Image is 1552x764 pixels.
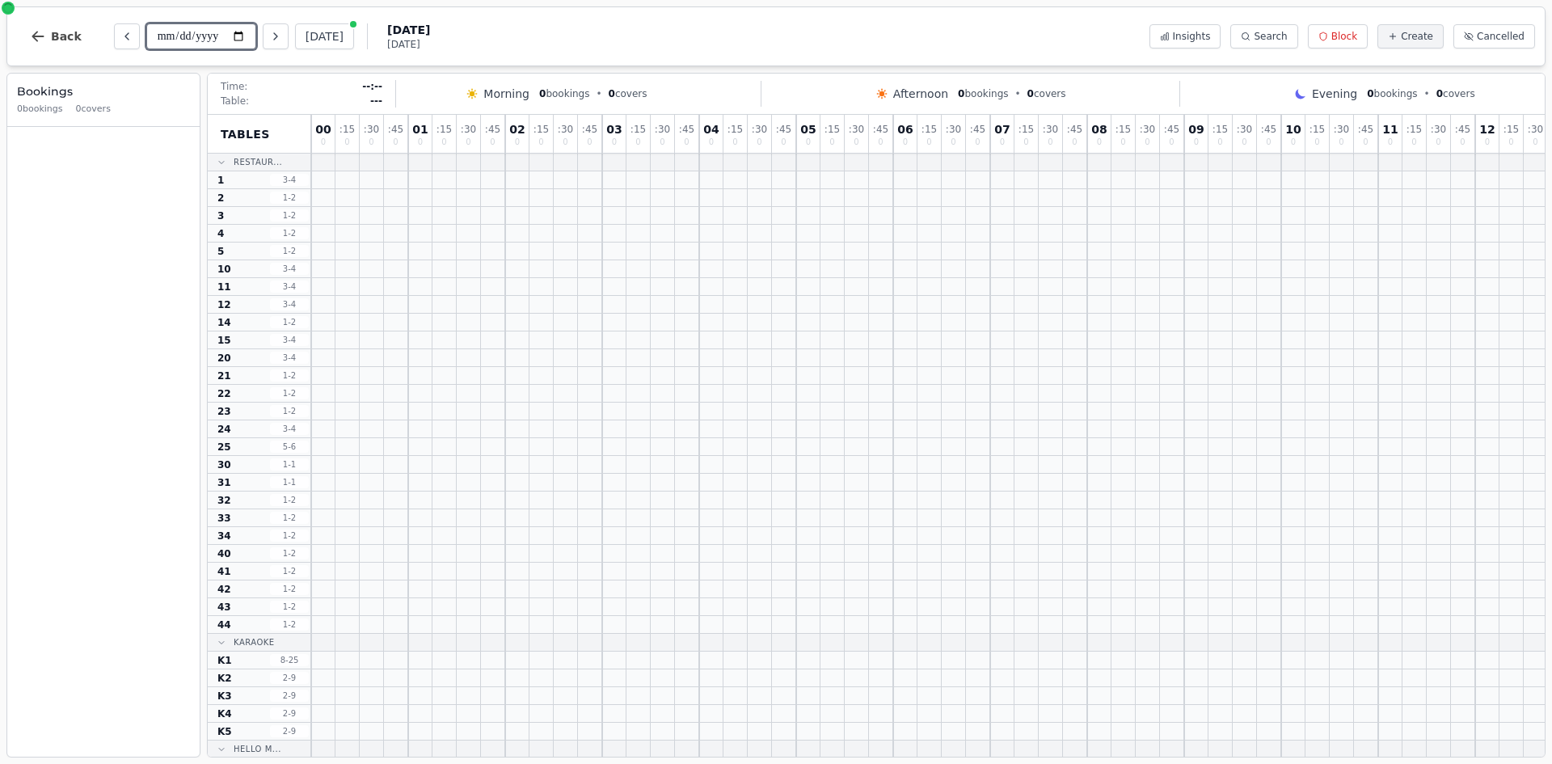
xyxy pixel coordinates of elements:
span: : 45 [1455,125,1470,134]
span: K1 [217,654,232,667]
span: 0 [418,138,423,146]
span: 0 [369,138,373,146]
span: 0 [1411,138,1416,146]
span: • [596,87,601,100]
span: 34 [217,530,231,542]
span: 0 [538,138,543,146]
span: 21 [217,369,231,382]
span: 31 [217,476,231,489]
span: 0 [515,138,520,146]
button: [DATE] [295,23,354,49]
span: : 15 [1406,125,1422,134]
span: 0 [684,138,689,146]
span: 0 [1314,138,1319,146]
span: 0 [635,138,640,146]
span: 1 - 1 [270,458,309,471]
button: Block [1308,24,1368,49]
span: 1 - 2 [270,565,309,577]
span: 0 [1266,138,1271,146]
span: 43 [217,601,231,614]
span: : 15 [1212,125,1228,134]
span: 23 [217,405,231,418]
span: : 45 [970,125,985,134]
span: bookings [539,87,589,100]
button: Next day [263,23,289,49]
span: K2 [217,672,232,685]
span: 10 [217,263,231,276]
span: Cancelled [1477,30,1525,43]
span: 1 - 2 [270,369,309,382]
span: : 45 [1358,125,1373,134]
span: 33 [217,512,231,525]
button: Create [1377,24,1444,49]
span: 0 [709,138,714,146]
span: : 45 [1164,125,1179,134]
span: 0 [1000,138,1005,146]
span: : 45 [582,125,597,134]
span: covers [1027,87,1066,100]
span: 30 [217,458,231,471]
span: 0 [1508,138,1513,146]
span: 2 - 9 [270,707,309,720]
span: Block [1331,30,1357,43]
span: : 30 [1043,125,1058,134]
span: 0 [1194,138,1199,146]
span: 0 [757,138,761,146]
span: 3 - 4 [270,281,309,293]
span: 1 - 2 [270,316,309,328]
span: : 45 [873,125,888,134]
span: 0 [660,138,664,146]
span: 0 [903,138,908,146]
span: 0 [1027,88,1034,99]
span: 0 [1339,138,1343,146]
span: 0 [975,138,980,146]
span: 0 [732,138,737,146]
span: 44 [217,618,231,631]
span: 0 [1388,138,1393,146]
span: covers [609,87,647,100]
span: Hello M... [234,743,281,755]
span: : 45 [679,125,694,134]
span: 2 - 9 [270,690,309,702]
span: 0 [1242,138,1246,146]
span: 0 covers [76,103,111,116]
span: 0 [781,138,786,146]
span: 0 [1097,138,1102,146]
span: 0 [609,88,615,99]
span: 3 - 4 [270,298,309,310]
span: 5 [217,245,224,258]
span: 0 [393,138,398,146]
span: 2 - 9 [270,725,309,737]
span: : 15 [824,125,840,134]
span: [DATE] [387,22,430,38]
span: : 30 [1431,125,1446,134]
span: 1 - 2 [270,494,309,506]
span: 09 [1188,124,1204,135]
span: 1 - 2 [270,192,309,204]
span: 1 - 2 [270,387,309,399]
span: 0 [1363,138,1368,146]
span: : 30 [752,125,767,134]
span: 25 [217,441,231,454]
span: 1 - 2 [270,601,309,613]
span: 0 [587,138,592,146]
span: 00 [315,124,331,135]
span: 1 - 2 [270,512,309,524]
span: Table: [221,95,249,108]
span: 1 - 2 [270,618,309,631]
span: : 30 [1237,125,1252,134]
span: : 45 [388,125,403,134]
span: Tables [221,126,270,142]
span: 20 [217,352,231,365]
span: 14 [217,316,231,329]
span: 11 [1382,124,1398,135]
span: : 15 [1018,125,1034,134]
span: 1 - 2 [270,245,309,257]
span: : 45 [1067,125,1082,134]
span: 08 [1091,124,1107,135]
span: 0 [1072,138,1077,146]
span: K5 [217,725,232,738]
span: bookings [1367,87,1417,100]
span: Karaoke [234,636,275,648]
span: 15 [217,334,231,347]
